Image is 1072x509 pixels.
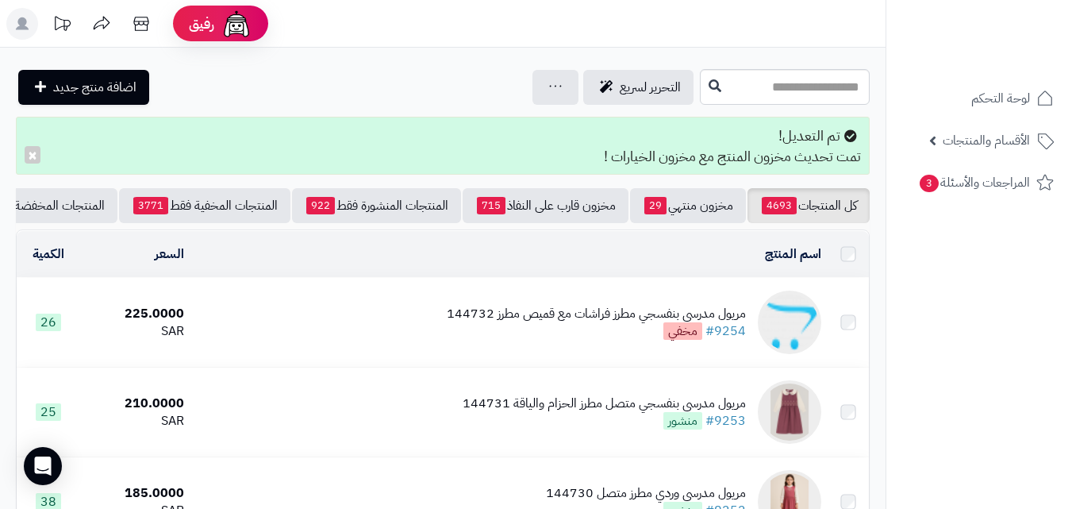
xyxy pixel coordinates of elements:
[896,164,1062,202] a: المراجعات والأسئلة3
[86,484,184,503] div: 185.0000
[24,447,62,485] div: Open Intercom Messenger
[630,188,746,223] a: مخزون منتهي29
[943,129,1030,152] span: الأقسام والمنتجات
[18,70,149,105] a: اضافة منتج جديد
[189,14,214,33] span: رفيق
[477,197,505,214] span: 715
[292,188,461,223] a: المنتجات المنشورة فقط922
[583,70,694,105] a: التحرير لسريع
[119,188,290,223] a: المنتجات المخفية فقط3771
[918,172,1030,194] span: المراجعات والأسئلة
[33,245,64,264] a: الكمية
[133,197,168,214] span: 3771
[463,188,628,223] a: مخزون قارب على النفاذ715
[705,322,746,341] a: #9254
[221,8,252,40] img: ai-face.png
[16,117,870,175] div: تم التعديل! تمت تحديث مخزون المنتج مع مخزون الخيارات !
[919,174,939,193] span: 3
[896,79,1062,118] a: لوحة التحكم
[86,322,184,341] div: SAR
[644,197,667,214] span: 29
[42,8,82,44] a: تحديثات المنصة
[765,245,821,264] a: اسم المنتج
[546,484,746,503] div: مريول مدرسي وردي مطرز متصل 144730
[53,78,136,97] span: اضافة منتج جديد
[971,87,1030,110] span: لوحة التحكم
[25,146,40,164] button: ×
[155,245,184,264] a: السعر
[36,314,61,331] span: 26
[447,305,746,323] div: مريول مدرسي بنفسجي مطرز فراشات مع قميص مطرز 144732
[463,395,746,413] div: مريول مدرسي بنفسجي متصل مطرز الحزام والياقة 144731
[36,403,61,421] span: 25
[705,411,746,430] a: #9253
[620,78,681,97] span: التحرير لسريع
[762,197,797,214] span: 4693
[86,305,184,323] div: 225.0000
[747,188,870,223] a: كل المنتجات4693
[86,395,184,413] div: 210.0000
[663,322,702,340] span: مخفي
[86,412,184,430] div: SAR
[964,12,1057,45] img: logo-2.png
[306,197,335,214] span: 922
[758,380,821,444] img: مريول مدرسي بنفسجي متصل مطرز الحزام والياقة 144731
[663,412,702,430] span: منشور
[758,291,821,354] img: مريول مدرسي بنفسجي مطرز فراشات مع قميص مطرز 144732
